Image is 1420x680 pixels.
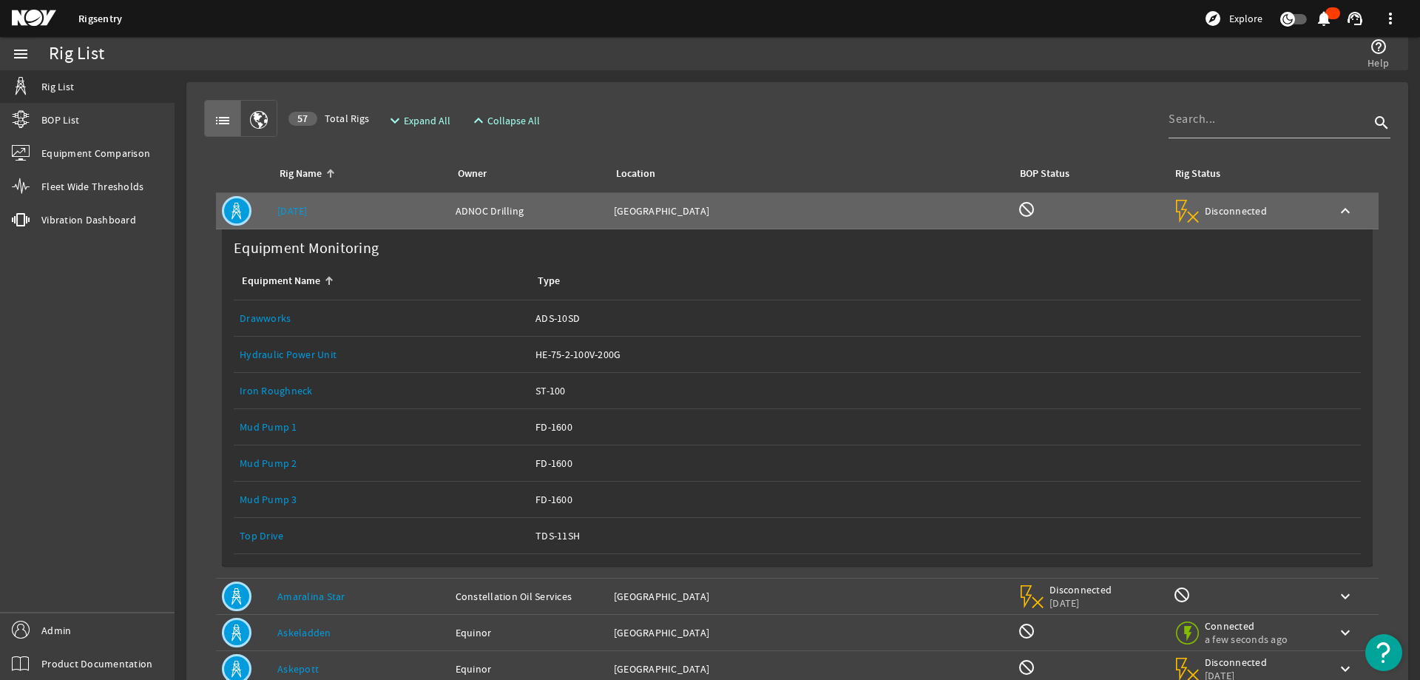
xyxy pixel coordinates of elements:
[456,662,602,676] div: Equinor
[1373,114,1390,132] i: search
[458,166,487,182] div: Owner
[616,166,655,182] div: Location
[41,79,74,94] span: Rig List
[456,589,602,604] div: Constellation Oil Services
[1336,588,1354,605] mat-icon: keyboard_arrow_down
[1229,11,1262,26] span: Explore
[240,273,518,289] div: Equipment Name
[1346,10,1364,27] mat-icon: support_agent
[240,348,337,361] a: Hydraulic Power Unit
[535,409,1355,445] a: FD-1600
[1365,634,1402,671] button: Open Resource Center
[41,179,143,194] span: Fleet Wide Thresholds
[240,384,313,397] a: Iron Roughneck
[1205,656,1268,669] span: Disconnected
[41,112,79,127] span: BOP List
[535,300,1355,336] a: ADS-10SD
[288,111,369,126] span: Total Rigs
[280,166,322,182] div: Rig Name
[535,337,1355,372] a: HE-75-2-100V-200G
[1315,10,1333,27] mat-icon: notifications
[1018,622,1035,640] mat-icon: BOP Monitoring not available for this rig
[1049,583,1112,596] span: Disconnected
[535,383,1355,398] div: ST-100
[240,529,283,542] a: Top Drive
[288,112,317,126] div: 57
[535,373,1355,408] a: ST-100
[41,146,150,161] span: Equipment Comparison
[240,493,297,506] a: Mud Pump 3
[1175,166,1220,182] div: Rig Status
[1205,633,1288,646] span: a few seconds ago
[242,273,320,289] div: Equipment Name
[1373,1,1408,36] button: more_vert
[228,235,385,262] label: Equipment Monitoring
[49,47,104,61] div: Rig List
[456,625,602,640] div: Equinor
[1018,201,1035,218] mat-icon: BOP Monitoring not available for this rig
[535,445,1355,481] a: FD-1600
[535,273,1349,289] div: Type
[41,212,136,227] span: Vibration Dashboard
[614,166,1000,182] div: Location
[1169,110,1370,128] input: Search...
[535,311,1355,326] div: ADS-10SD
[1205,619,1288,633] span: Connected
[240,445,524,481] a: Mud Pump 2
[240,518,524,553] a: Top Drive
[404,113,450,128] span: Expand All
[12,211,30,229] mat-icon: vibration
[614,625,1006,640] div: [GEOGRAPHIC_DATA]
[535,482,1355,517] a: FD-1600
[1367,55,1389,70] span: Help
[538,273,560,289] div: Type
[1205,204,1268,218] span: Disconnected
[535,518,1355,553] a: TDS-11SH
[386,112,398,129] mat-icon: expand_more
[240,373,524,408] a: Iron Roughneck
[535,347,1355,362] div: HE-75-2-100V-200G
[535,456,1355,471] div: FD-1600
[214,112,231,129] mat-icon: list
[487,113,540,128] span: Collapse All
[78,12,122,26] a: Rigsentry
[41,656,152,671] span: Product Documentation
[12,45,30,63] mat-icon: menu
[535,528,1355,543] div: TDS-11SH
[240,457,297,470] a: Mud Pump 2
[1336,660,1354,678] mat-icon: keyboard_arrow_down
[277,662,319,676] a: Askepott
[614,203,1006,218] div: [GEOGRAPHIC_DATA]
[535,420,1355,434] div: FD-1600
[277,204,308,218] a: [DATE]
[614,589,1006,604] div: [GEOGRAPHIC_DATA]
[240,312,291,325] a: Drawworks
[240,337,524,372] a: Hydraulic Power Unit
[277,590,345,603] a: Amaralina Star
[470,112,481,129] mat-icon: expand_less
[1336,624,1354,642] mat-icon: keyboard_arrow_down
[456,166,596,182] div: Owner
[1020,166,1069,182] div: BOP Status
[535,492,1355,507] div: FD-1600
[464,107,546,134] button: Collapse All
[277,166,438,182] div: Rig Name
[456,203,602,218] div: ADNOC Drilling
[1018,659,1035,676] mat-icon: BOP Monitoring not available for this rig
[1370,38,1387,55] mat-icon: help_outline
[1049,596,1112,610] span: [DATE]
[380,107,456,134] button: Expand All
[240,482,524,517] a: Mud Pump 3
[614,662,1006,676] div: [GEOGRAPHIC_DATA]
[240,409,524,445] a: Mud Pump 1
[1198,7,1268,30] button: Explore
[1173,586,1191,604] mat-icon: Rig Monitoring not available for this rig
[240,420,297,434] a: Mud Pump 1
[41,623,71,638] span: Admin
[1336,202,1354,220] mat-icon: keyboard_arrow_up
[277,626,331,639] a: Askeladden
[1204,10,1222,27] mat-icon: explore
[240,300,524,336] a: Drawworks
